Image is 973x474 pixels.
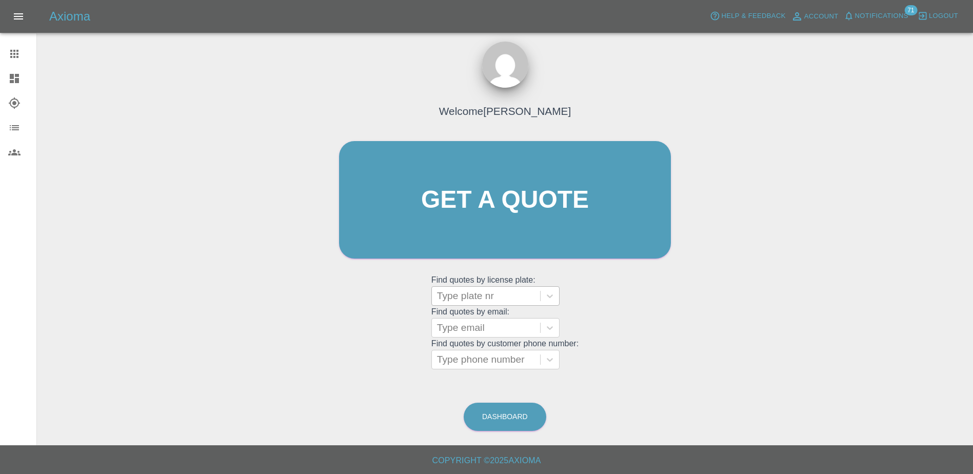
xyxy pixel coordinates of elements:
[431,307,579,338] grid: Find quotes by email:
[929,10,958,22] span: Logout
[6,4,31,29] button: Open drawer
[788,8,841,25] a: Account
[439,103,571,119] h4: Welcome [PERSON_NAME]
[482,42,528,88] img: ...
[841,8,911,24] button: Notifications
[804,11,839,23] span: Account
[8,453,965,468] h6: Copyright © 2025 Axioma
[339,141,671,259] a: Get a quote
[721,10,785,22] span: Help & Feedback
[49,8,90,25] h5: Axioma
[464,403,546,431] a: Dashboard
[904,5,917,15] span: 71
[915,8,961,24] button: Logout
[431,275,579,306] grid: Find quotes by license plate:
[707,8,788,24] button: Help & Feedback
[431,339,579,369] grid: Find quotes by customer phone number:
[855,10,908,22] span: Notifications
